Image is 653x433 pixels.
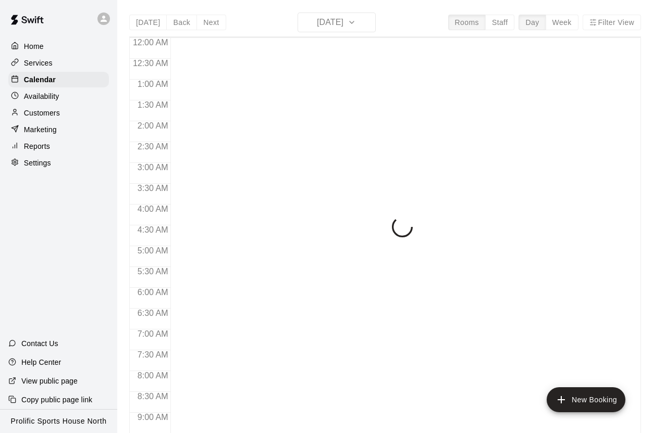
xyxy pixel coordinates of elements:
[8,55,109,71] a: Services
[135,100,171,109] span: 1:30 AM
[135,142,171,151] span: 2:30 AM
[135,350,171,359] span: 7:30 AM
[8,122,109,137] a: Marketing
[135,80,171,88] span: 1:00 AM
[8,88,109,104] a: Availability
[135,267,171,276] span: 5:30 AM
[24,141,50,151] p: Reports
[135,413,171,422] span: 9:00 AM
[135,205,171,213] span: 4:00 AM
[24,91,59,101] p: Availability
[8,39,109,54] a: Home
[21,357,61,367] p: Help Center
[24,58,53,68] p: Services
[24,108,60,118] p: Customers
[135,225,171,234] span: 4:30 AM
[8,138,109,154] a: Reports
[11,416,107,427] p: Prolific Sports House North
[8,105,109,121] a: Customers
[135,329,171,338] span: 7:00 AM
[21,394,92,405] p: Copy public page link
[135,184,171,193] span: 3:30 AM
[135,392,171,401] span: 8:30 AM
[8,72,109,87] a: Calendar
[135,371,171,380] span: 8:00 AM
[547,387,625,412] button: add
[135,121,171,130] span: 2:00 AM
[21,338,58,349] p: Contact Us
[24,158,51,168] p: Settings
[135,246,171,255] span: 5:00 AM
[8,155,109,171] a: Settings
[135,288,171,297] span: 6:00 AM
[130,38,171,47] span: 12:00 AM
[135,163,171,172] span: 3:00 AM
[135,309,171,317] span: 6:30 AM
[24,41,44,52] p: Home
[21,376,78,386] p: View public page
[130,59,171,68] span: 12:30 AM
[24,74,56,85] p: Calendar
[24,124,57,135] p: Marketing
